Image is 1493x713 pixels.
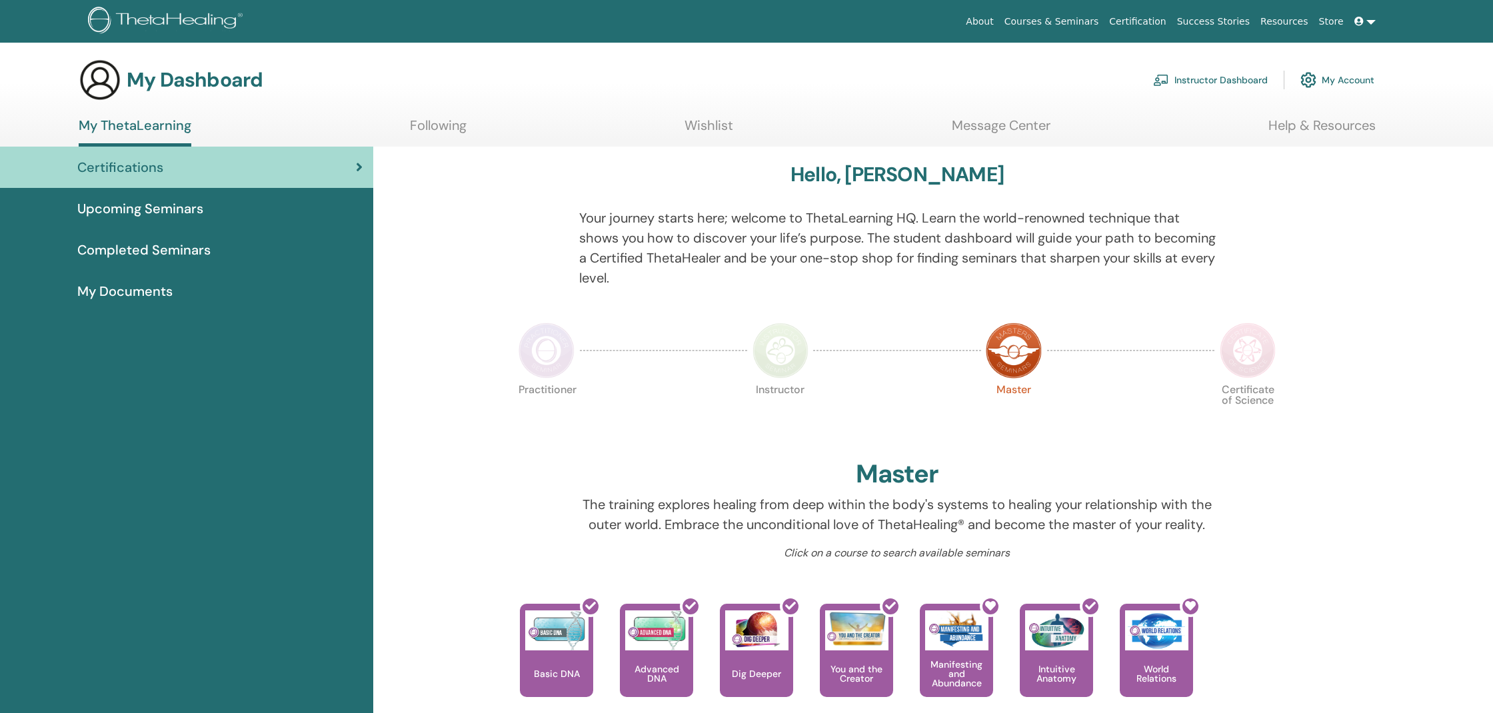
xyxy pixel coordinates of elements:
p: Certificate of Science [1220,384,1276,440]
a: Store [1314,9,1349,34]
p: Practitioner [519,384,575,440]
a: Help & Resources [1268,117,1376,143]
h3: My Dashboard [127,68,263,92]
p: World Relations [1120,664,1193,683]
h2: Master [856,459,938,490]
img: Certificate of Science [1220,323,1276,378]
a: Success Stories [1172,9,1255,34]
img: Basic DNA [525,610,589,650]
img: Intuitive Anatomy [1025,610,1088,650]
a: Message Center [952,117,1050,143]
p: Click on a course to search available seminars [579,545,1216,561]
a: Resources [1255,9,1314,34]
img: chalkboard-teacher.svg [1153,74,1169,86]
span: Upcoming Seminars [77,199,203,219]
p: Instructor [752,384,808,440]
h3: Hello, [PERSON_NAME] [790,163,1004,187]
img: Dig Deeper [725,610,788,650]
p: The training explores healing from deep within the body's systems to healing your relationship wi... [579,494,1216,534]
a: My ThetaLearning [79,117,191,147]
img: Practitioner [519,323,575,378]
p: Advanced DNA [620,664,693,683]
img: cog.svg [1300,69,1316,91]
p: Manifesting and Abundance [920,660,993,688]
p: You and the Creator [820,664,893,683]
a: Instructor Dashboard [1153,65,1268,95]
img: Manifesting and Abundance [925,610,988,650]
a: About [960,9,998,34]
p: Intuitive Anatomy [1020,664,1093,683]
a: Wishlist [685,117,733,143]
a: Following [410,117,467,143]
p: Master [986,384,1042,440]
img: Master [986,323,1042,378]
a: My Account [1300,65,1374,95]
span: Completed Seminars [77,240,211,260]
a: Certification [1104,9,1171,34]
img: logo.png [88,7,247,37]
p: Your journey starts here; welcome to ThetaLearning HQ. Learn the world-renowned technique that sh... [579,208,1216,288]
img: generic-user-icon.jpg [79,59,121,101]
span: Certifications [77,157,163,177]
span: My Documents [77,281,173,301]
img: Instructor [752,323,808,378]
a: Courses & Seminars [999,9,1104,34]
p: Dig Deeper [727,669,786,678]
img: Advanced DNA [625,610,689,650]
img: You and the Creator [825,610,888,647]
img: World Relations [1125,610,1188,650]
